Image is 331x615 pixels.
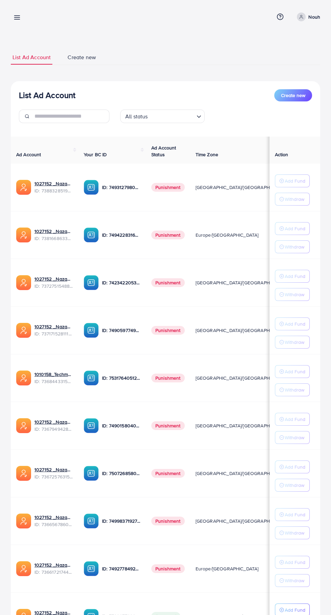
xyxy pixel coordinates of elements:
button: Add Fund [275,270,310,283]
span: [GEOGRAPHIC_DATA]/[GEOGRAPHIC_DATA] [196,375,289,381]
img: ic-ads-acc.e4c84228.svg [16,418,31,433]
span: Punishment [151,231,185,239]
span: Punishment [151,374,185,382]
img: ic-ba-acc.ded83a64.svg [84,514,99,528]
div: Search for option [120,110,205,123]
div: <span class='underline'>1027152 _Nazaagency_007</span></br>7372751548805726224 [34,276,73,289]
img: ic-ba-acc.ded83a64.svg [84,418,99,433]
p: ID: 7494228316518858759 [102,231,141,239]
button: Withdraw [275,526,310,539]
div: <span class='underline'>1027152 _Nazaagency_04</span></br>7371715281112170513 [34,323,73,337]
span: ID: 7367257631523782657 [34,473,73,480]
span: [GEOGRAPHIC_DATA]/[GEOGRAPHIC_DATA] [196,327,289,334]
a: 1027152 _Nazaagency_018 [34,562,73,568]
button: Withdraw [275,336,310,349]
span: ID: 7372751548805726224 [34,283,73,289]
div: <span class='underline'>1027152 _Nazaagency_023</span></br>7381668633665093648 [34,228,73,242]
span: ID: 7366567860828749825 [34,521,73,528]
p: Withdraw [285,529,304,537]
span: ID: 7366172174454882305 [34,569,73,575]
span: Ad Account [16,151,41,158]
img: ic-ads-acc.e4c84228.svg [16,228,31,242]
span: [GEOGRAPHIC_DATA]/[GEOGRAPHIC_DATA] [196,422,289,429]
span: Ad Account Status [151,144,176,158]
img: ic-ba-acc.ded83a64.svg [84,323,99,338]
p: Add Fund [285,415,305,423]
img: ic-ba-acc.ded83a64.svg [84,466,99,481]
span: Punishment [151,564,185,573]
p: ID: 7493127980932333584 [102,183,141,191]
a: 1027152 _Nazaagency_019 [34,180,73,187]
p: ID: 7492778492849930241 [102,565,141,573]
span: Create new [281,92,305,99]
p: Add Fund [285,320,305,328]
button: Withdraw [275,193,310,206]
p: Add Fund [285,272,305,280]
button: Add Fund [275,460,310,473]
a: 1010158_Techmanistan pk acc_1715599413927 [34,371,73,378]
a: 1027152 _Nazaagency_003 [34,419,73,425]
button: Add Fund [275,413,310,426]
span: ID: 7381668633665093648 [34,235,73,242]
div: <span class='underline'>1027152 _Nazaagency_016</span></br>7367257631523782657 [34,466,73,480]
p: Add Fund [285,463,305,471]
button: Add Fund [275,365,310,378]
p: Nouh [308,13,320,21]
img: ic-ba-acc.ded83a64.svg [84,228,99,242]
p: Add Fund [285,606,305,614]
img: ic-ads-acc.e4c84228.svg [16,323,31,338]
span: Punishment [151,469,185,478]
a: 1027152 _Nazaagency_0051 [34,514,73,521]
img: ic-ads-acc.e4c84228.svg [16,514,31,528]
span: Your BC ID [84,151,107,158]
a: 1027152 _Nazaagency_04 [34,323,73,330]
button: Withdraw [275,431,310,444]
button: Withdraw [275,288,310,301]
p: Add Fund [285,224,305,233]
span: Create new [68,53,96,61]
span: Time Zone [196,151,218,158]
p: ID: 7490597749134508040 [102,326,141,334]
span: [GEOGRAPHIC_DATA]/[GEOGRAPHIC_DATA] [196,279,289,286]
h3: List Ad Account [19,90,75,100]
p: Withdraw [285,243,304,251]
p: Add Fund [285,511,305,519]
p: ID: 7490158040596217873 [102,422,141,430]
span: All status [124,112,149,121]
div: <span class='underline'>1027152 _Nazaagency_018</span></br>7366172174454882305 [34,562,73,575]
img: ic-ba-acc.ded83a64.svg [84,180,99,195]
p: Add Fund [285,177,305,185]
div: <span class='underline'>1027152 _Nazaagency_003</span></br>7367949428067450896 [34,419,73,432]
div: <span class='underline'>1010158_Techmanistan pk acc_1715599413927</span></br>7368443315504726017 [34,371,73,385]
span: [GEOGRAPHIC_DATA]/[GEOGRAPHIC_DATA] [196,470,289,477]
span: ID: 7367949428067450896 [34,426,73,432]
span: Europe/[GEOGRAPHIC_DATA] [196,565,259,572]
a: 1027152 _Nazaagency_007 [34,276,73,282]
button: Withdraw [275,479,310,492]
a: Nouh [294,13,320,21]
p: ID: 7531764051207716871 [102,374,141,382]
img: ic-ads-acc.e4c84228.svg [16,561,31,576]
p: Withdraw [285,290,304,299]
p: Add Fund [285,368,305,376]
div: <span class='underline'>1027152 _Nazaagency_019</span></br>7388328519014645761 [34,180,73,194]
img: ic-ads-acc.e4c84228.svg [16,466,31,481]
button: Withdraw [275,574,310,587]
p: ID: 7507268580682137618 [102,469,141,477]
span: Punishment [151,517,185,525]
p: Withdraw [285,576,304,585]
span: [GEOGRAPHIC_DATA]/[GEOGRAPHIC_DATA] [196,518,289,524]
a: 1027152 _Nazaagency_016 [34,466,73,473]
span: ID: 7388328519014645761 [34,187,73,194]
span: Europe/[GEOGRAPHIC_DATA] [196,232,259,238]
img: ic-ads-acc.e4c84228.svg [16,275,31,290]
button: Create new [274,89,312,101]
button: Add Fund [275,508,310,521]
span: List Ad Account [12,53,51,61]
p: Withdraw [285,481,304,489]
input: Search for option [150,110,194,121]
img: ic-ba-acc.ded83a64.svg [84,275,99,290]
p: ID: 7423422053648285697 [102,279,141,287]
span: Punishment [151,421,185,430]
img: ic-ba-acc.ded83a64.svg [84,561,99,576]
